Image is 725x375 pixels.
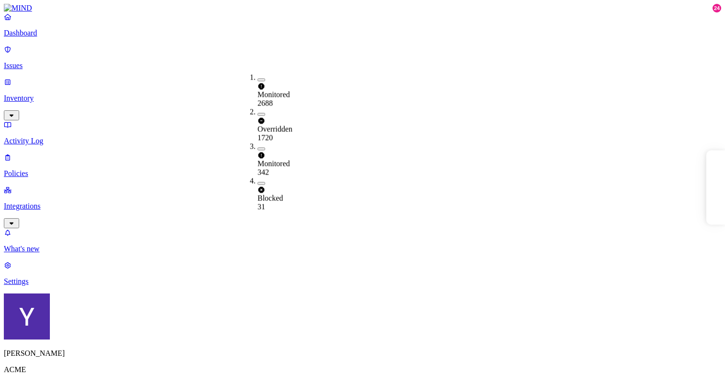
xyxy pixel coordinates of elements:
[257,125,292,133] span: Overridden
[4,245,721,253] p: What's new
[713,4,721,12] div: 24
[4,153,721,178] a: Policies
[4,293,50,340] img: Yana Orhov
[4,61,721,70] p: Issues
[257,134,273,142] span: 1720
[257,194,283,202] span: Blocked
[4,4,721,12] a: MIND
[4,78,721,119] a: Inventory
[4,277,721,286] p: Settings
[4,120,721,145] a: Activity Log
[4,261,721,286] a: Settings
[4,45,721,70] a: Issues
[257,168,269,176] span: 342
[257,160,290,168] span: Monitored
[4,12,721,37] a: Dashboard
[4,94,721,103] p: Inventory
[4,365,721,374] p: ACME
[4,202,721,211] p: Integrations
[257,91,290,99] span: Monitored
[4,137,721,145] p: Activity Log
[4,29,721,37] p: Dashboard
[4,4,32,12] img: MIND
[257,203,265,211] span: 31
[257,99,273,107] span: 2688
[4,228,721,253] a: What's new
[4,169,721,178] p: Policies
[4,349,721,358] p: [PERSON_NAME]
[4,186,721,227] a: Integrations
